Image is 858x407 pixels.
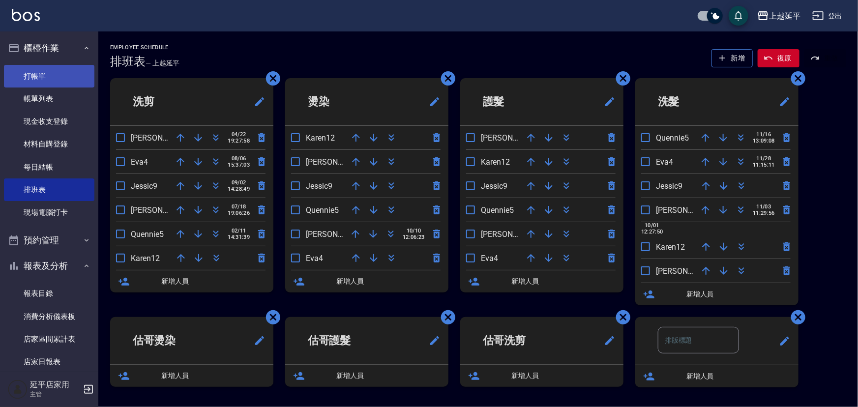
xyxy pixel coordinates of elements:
[460,270,623,292] div: 新增人員
[753,203,775,210] span: 11/03
[131,254,160,263] span: Karen12
[598,90,616,114] span: 修改班表的標題
[481,133,544,143] span: [PERSON_NAME]1
[4,35,94,61] button: 櫃檯作業
[4,87,94,110] a: 帳單列表
[285,365,448,387] div: 新增人員
[285,270,448,292] div: 新增人員
[228,234,250,240] span: 14:31:39
[110,270,273,292] div: 新增人員
[228,162,250,168] span: 15:37:03
[769,10,800,22] div: 上越延平
[635,365,799,387] div: 新增人員
[468,84,559,119] h2: 護髮
[753,131,775,138] span: 11/16
[306,205,339,215] span: Quennie5
[131,133,194,143] span: [PERSON_NAME]7
[460,365,623,387] div: 新增人員
[30,390,80,399] p: 主管
[511,371,616,381] span: 新增人員
[228,179,250,186] span: 09/02
[711,49,753,67] button: 新增
[228,155,250,162] span: 08/06
[4,110,94,133] a: 現金收支登錄
[259,303,282,332] span: 刪除班表
[481,205,514,215] span: Quennie5
[403,228,425,234] span: 10/10
[161,276,266,287] span: 新增人員
[656,242,685,252] span: Karen12
[729,6,748,26] button: save
[643,84,734,119] h2: 洗髮
[4,253,94,279] button: 報表及分析
[118,323,219,358] h2: 估哥燙染
[773,90,791,114] span: 修改班表的標題
[4,328,94,350] a: 店家區間累計表
[228,138,250,144] span: 19:27:58
[8,379,28,399] img: Person
[4,65,94,87] a: 打帳單
[403,234,425,240] span: 12:06:23
[481,254,498,263] span: Eva4
[306,230,369,239] span: [PERSON_NAME]7
[228,210,250,216] span: 19:06:26
[656,205,719,215] span: [PERSON_NAME]1
[228,228,250,234] span: 02/11
[248,90,266,114] span: 修改班表的標題
[656,181,682,191] span: Jessic9
[228,203,250,210] span: 07/18
[784,64,807,93] span: 刪除班表
[423,90,441,114] span: 修改班表的標題
[609,64,632,93] span: 刪除班表
[4,201,94,224] a: 現場電腦打卡
[4,350,94,373] a: 店家日報表
[434,303,457,332] span: 刪除班表
[641,222,663,229] span: 10/01
[808,7,846,25] button: 登出
[131,157,148,167] span: Eva4
[4,178,94,201] a: 排班表
[609,303,632,332] span: 刪除班表
[306,133,335,143] span: Karen12
[248,329,266,352] span: 修改班表的標題
[656,157,673,167] span: Eva4
[635,283,799,305] div: 新增人員
[753,138,775,144] span: 13:09:08
[658,327,739,353] input: 排版標題
[306,254,323,263] span: Eva4
[481,181,507,191] span: Jessic9
[336,371,441,381] span: 新增人員
[753,162,775,168] span: 11:15:11
[110,44,180,51] h2: Employee Schedule
[656,266,719,276] span: [PERSON_NAME]7
[686,371,791,381] span: 新增人員
[306,181,332,191] span: Jessic9
[131,205,194,215] span: [PERSON_NAME]1
[784,303,807,332] span: 刪除班表
[293,84,384,119] h2: 燙染
[30,380,80,390] h5: 延平店家用
[598,329,616,352] span: 修改班表的標題
[336,276,441,287] span: 新增人員
[110,55,146,68] h3: 排班表
[293,323,394,358] h2: 估哥護髮
[4,282,94,305] a: 報表目錄
[434,64,457,93] span: 刪除班表
[4,228,94,253] button: 預約管理
[118,84,208,119] h2: 洗剪
[481,230,544,239] span: [PERSON_NAME]7
[641,229,663,235] span: 12:27:50
[753,6,804,26] button: 上越延平
[161,371,266,381] span: 新增人員
[753,155,775,162] span: 11/28
[131,230,164,239] span: Quennie5
[12,9,40,21] img: Logo
[4,156,94,178] a: 每日結帳
[423,329,441,352] span: 修改班表的標題
[306,157,369,167] span: [PERSON_NAME]1
[686,289,791,299] span: 新增人員
[146,58,180,68] h6: — 上越延平
[259,64,282,93] span: 刪除班表
[773,329,791,353] span: 修改班表的標題
[110,365,273,387] div: 新增人員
